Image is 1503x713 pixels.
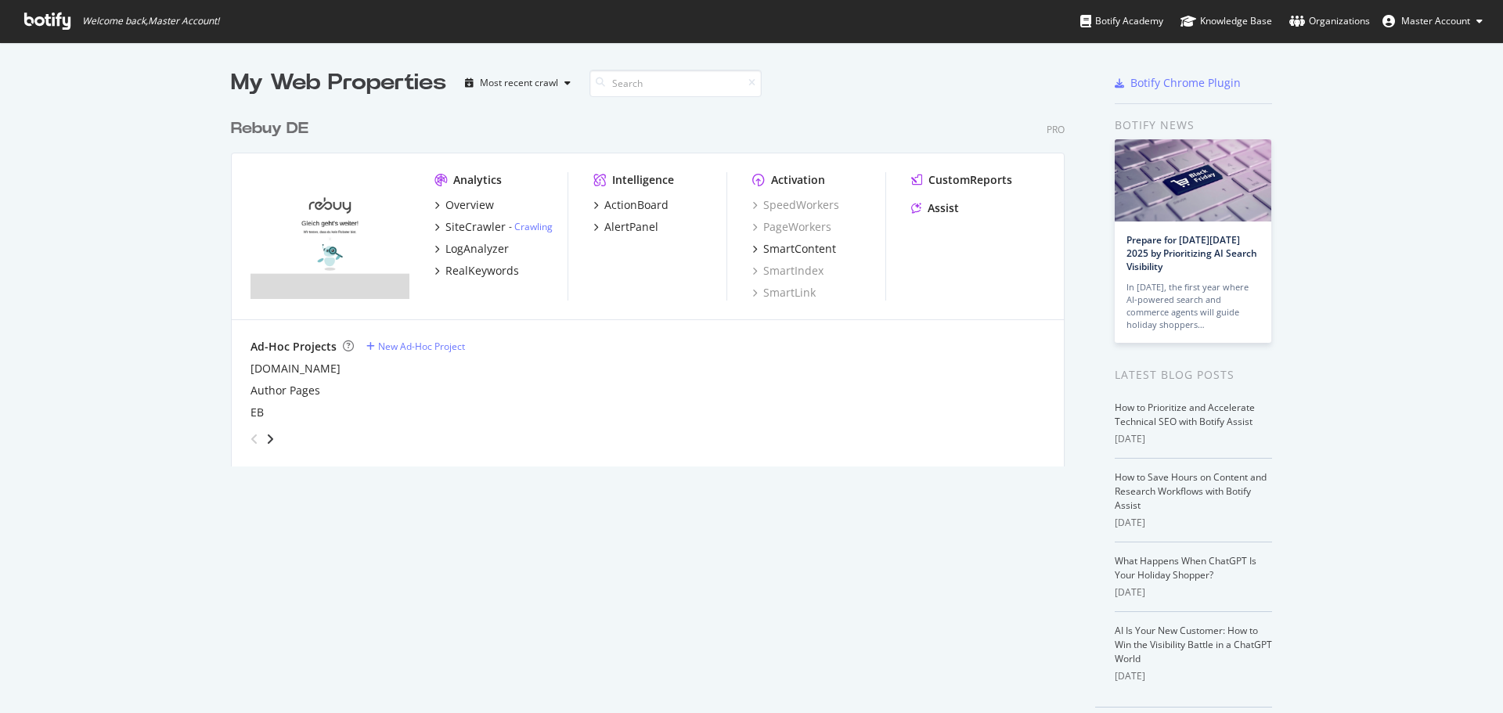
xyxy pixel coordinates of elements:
a: EB [250,405,264,420]
a: SpeedWorkers [752,197,839,213]
a: New Ad-Hoc Project [366,340,465,353]
a: Overview [434,197,494,213]
input: Search [589,70,762,97]
div: Organizations [1289,13,1370,29]
a: CustomReports [911,172,1012,188]
a: RealKeywords [434,263,519,279]
div: ActionBoard [604,197,669,213]
div: Ad-Hoc Projects [250,339,337,355]
span: Welcome back, Master Account ! [82,15,219,27]
div: Activation [771,172,825,188]
div: Intelligence [612,172,674,188]
a: SiteCrawler- Crawling [434,219,553,235]
a: ActionBoard [593,197,669,213]
a: What Happens When ChatGPT Is Your Holiday Shopper? [1115,554,1256,582]
div: - [509,220,553,233]
div: [DATE] [1115,516,1272,530]
a: How to Prioritize and Accelerate Technical SEO with Botify Assist [1115,401,1255,428]
div: Botify news [1115,117,1272,134]
div: LogAnalyzer [445,241,509,257]
a: SmartIndex [752,263,824,279]
a: SmartContent [752,241,836,257]
div: My Web Properties [231,67,446,99]
button: Master Account [1370,9,1495,34]
div: Overview [445,197,494,213]
div: Botify Academy [1080,13,1163,29]
div: SiteCrawler [445,219,506,235]
div: Botify Chrome Plugin [1130,75,1241,91]
a: Assist [911,200,959,216]
a: [DOMAIN_NAME] [250,361,341,376]
div: CustomReports [928,172,1012,188]
button: Most recent crawl [459,70,577,95]
div: grid [231,99,1077,466]
div: [DATE] [1115,669,1272,683]
div: Latest Blog Posts [1115,366,1272,384]
a: Prepare for [DATE][DATE] 2025 by Prioritizing AI Search Visibility [1126,233,1257,273]
div: angle-right [265,431,276,447]
a: Author Pages [250,383,320,398]
div: angle-left [244,427,265,452]
div: New Ad-Hoc Project [378,340,465,353]
div: Knowledge Base [1180,13,1272,29]
a: AI Is Your New Customer: How to Win the Visibility Battle in a ChatGPT World [1115,624,1272,665]
a: SmartLink [752,285,816,301]
a: How to Save Hours on Content and Research Workflows with Botify Assist [1115,470,1267,512]
a: Botify Chrome Plugin [1115,75,1241,91]
div: In [DATE], the first year where AI-powered search and commerce agents will guide holiday shoppers… [1126,281,1260,331]
img: Prepare for Black Friday 2025 by Prioritizing AI Search Visibility [1115,139,1271,221]
div: [DATE] [1115,432,1272,446]
div: AlertPanel [604,219,658,235]
div: [DATE] [1115,585,1272,600]
a: Crawling [514,220,553,233]
a: LogAnalyzer [434,241,509,257]
div: Pro [1047,123,1065,136]
img: rebuy.de [250,172,409,299]
div: RealKeywords [445,263,519,279]
span: Master Account [1401,14,1470,27]
div: SmartContent [763,241,836,257]
div: Most recent crawl [480,78,558,88]
a: PageWorkers [752,219,831,235]
a: AlertPanel [593,219,658,235]
div: Assist [928,200,959,216]
a: Rebuy DE [231,117,315,140]
div: Analytics [453,172,502,188]
div: Rebuy DE [231,117,308,140]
